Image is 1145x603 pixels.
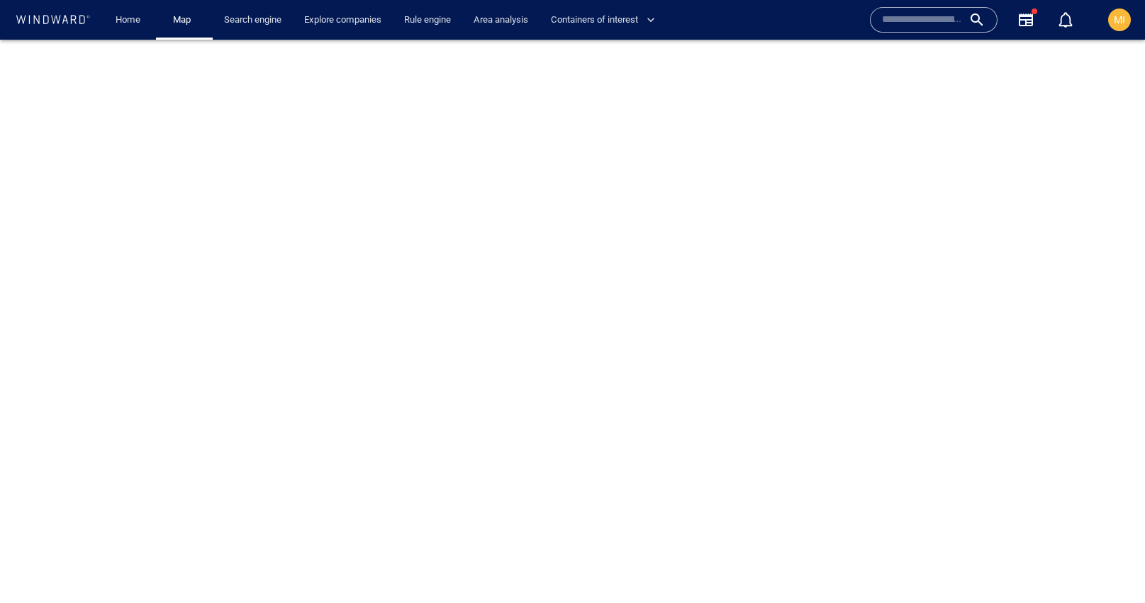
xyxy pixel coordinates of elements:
[1114,14,1125,26] span: MI
[162,8,207,33] button: Map
[1057,11,1074,28] div: Notification center
[1085,539,1134,592] iframe: Chat
[298,8,387,33] a: Explore companies
[468,8,534,33] a: Area analysis
[105,8,150,33] button: Home
[167,8,201,33] a: Map
[218,8,287,33] a: Search engine
[110,8,146,33] a: Home
[545,8,667,33] button: Containers of interest
[1105,6,1134,34] button: MI
[551,12,655,28] span: Containers of interest
[398,8,457,33] a: Rule engine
